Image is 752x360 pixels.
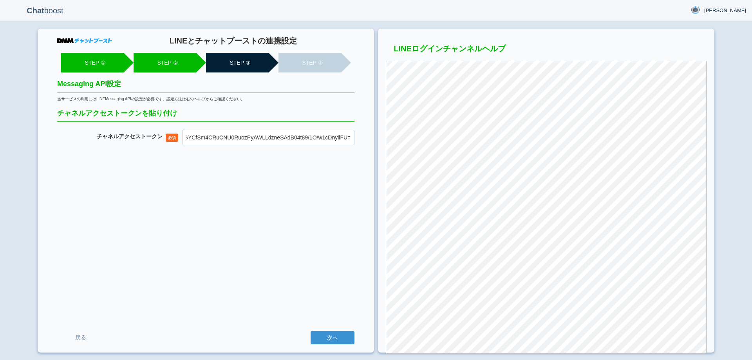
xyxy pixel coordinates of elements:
b: Chat [27,6,44,15]
li: STEP ② [134,53,196,72]
span: [PERSON_NAME] [704,7,746,14]
a: 戻る [57,330,104,345]
input: xxxxxx [182,130,354,145]
p: boost [6,1,84,20]
div: 当サービスの利用にはLINEMessaging APIの設定が必要です。設定方法は右のヘルプからご確認ください。 [57,96,354,102]
li: STEP ③ [206,53,269,72]
label: チャネル アクセストークン [97,133,163,140]
span: 必須 [166,134,178,142]
h2: チャネルアクセストークンを貼り付け [57,110,354,122]
h2: Messaging API設定 [57,80,354,92]
li: STEP ① [61,53,124,72]
h3: LINEログインチャンネルヘルプ [386,44,707,57]
img: DMMチャットブースト [57,38,112,43]
li: STEP ④ [278,53,341,72]
h1: LINEとチャットブーストの連携設定 [112,36,354,45]
img: User Image [691,5,700,15]
input: 次へ [311,331,354,344]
